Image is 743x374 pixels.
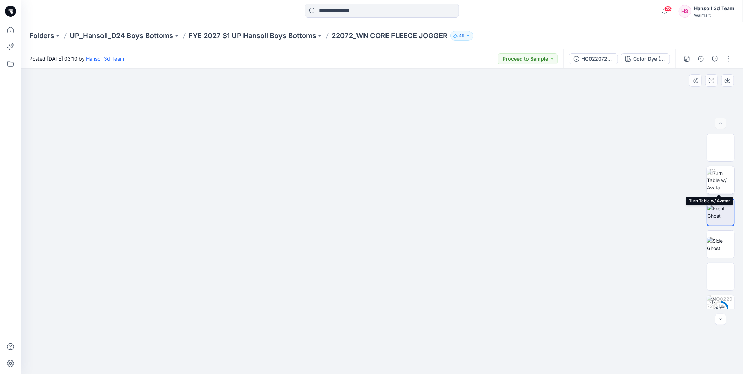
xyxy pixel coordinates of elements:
span: Posted [DATE] 03:10 by [29,55,124,62]
a: UP_Hansoll_D24 Boys Bottoms [70,31,173,41]
a: Hansoll 3d Team [86,56,124,62]
button: 49 [450,31,473,41]
div: Walmart [694,13,734,18]
button: Color Dye (Soothing Grey) [621,53,670,64]
div: HQ022072_ADM FC_WN CORE FLEECE JOGGER [581,55,614,63]
div: H3 [679,5,691,18]
div: Hansoll 3d Team [694,4,734,13]
span: 28 [664,6,672,12]
img: Side Ghost [707,237,734,252]
div: Color Dye (Soothing Grey) [633,55,665,63]
a: Folders [29,31,54,41]
p: 49 [459,32,465,40]
a: FYE 2027 S1 UP Hansoll Boys Bottoms [189,31,316,41]
img: Front Ghost [707,205,734,220]
button: HQ022072_ADM FC_WN CORE FLEECE JOGGER [569,53,618,64]
img: HQ022072_ADM FC_WN CORE FLEECE JOGGER Color Dye (Soothing Grey) [707,295,734,323]
div: 50 % [712,306,729,312]
img: Turn Table w/ Avatar [707,169,734,191]
p: 22072_WN CORE FLEECE JOGGER [332,31,447,41]
button: Details [695,53,707,64]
